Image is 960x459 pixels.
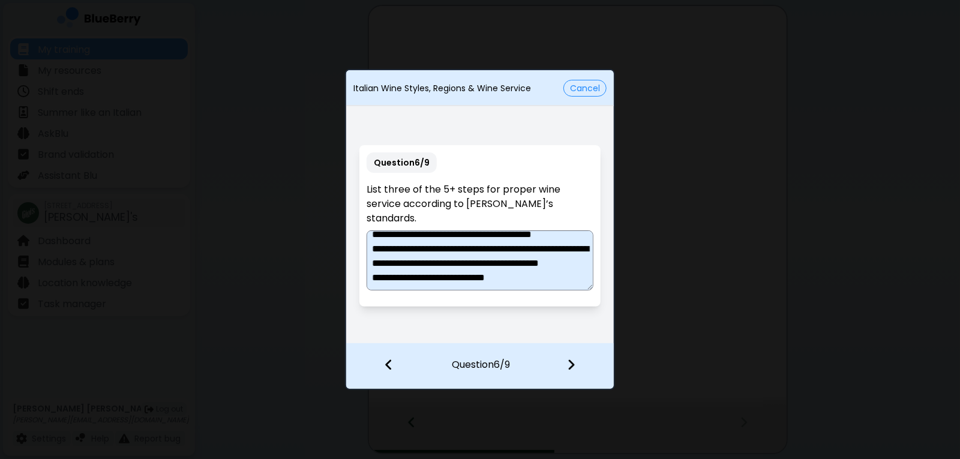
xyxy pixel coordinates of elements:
[563,80,607,97] button: Cancel
[452,343,511,372] p: Question 6 / 9
[367,152,437,173] p: Question 6 / 9
[353,83,531,94] p: Italian Wine Styles, Regions & Wine Service
[385,358,393,371] img: file icon
[567,358,575,371] img: file icon
[367,182,593,226] p: List three of the 5+ steps for proper wine service according to [PERSON_NAME]’s standards.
